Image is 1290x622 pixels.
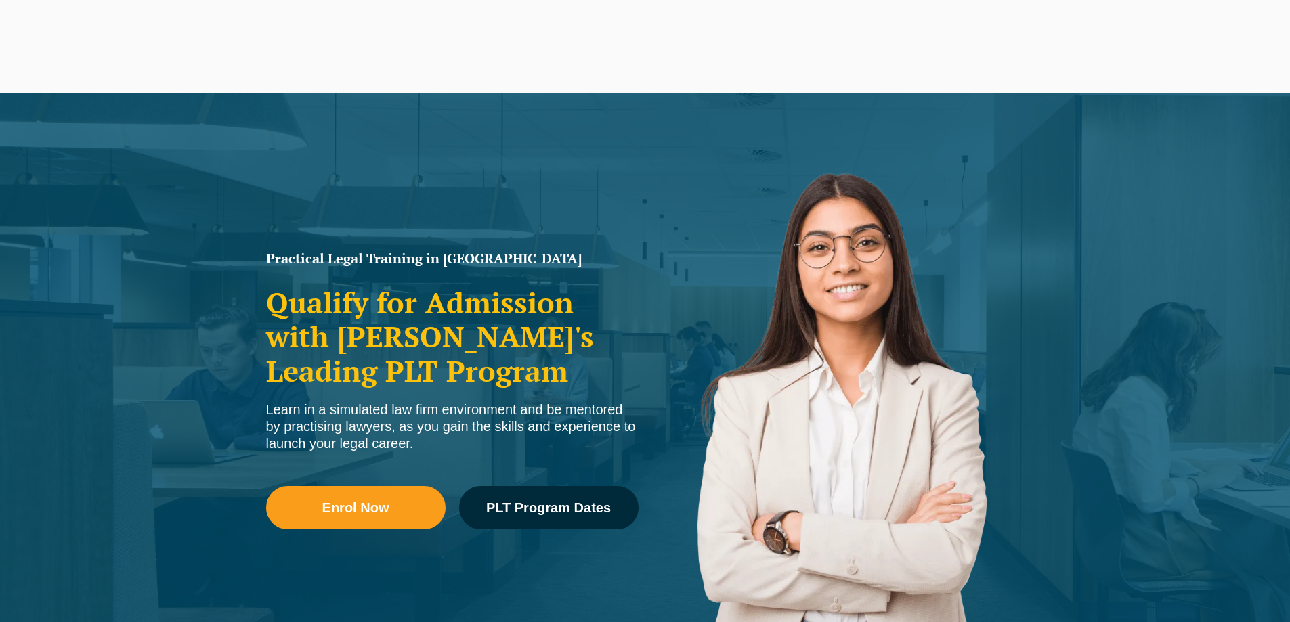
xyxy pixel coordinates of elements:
[266,286,639,388] h2: Qualify for Admission with [PERSON_NAME]'s Leading PLT Program
[486,501,611,514] span: PLT Program Dates
[322,501,389,514] span: Enrol Now
[266,401,639,452] div: Learn in a simulated law firm environment and be mentored by practising lawyers, as you gain the ...
[266,252,639,265] h1: Practical Legal Training in [GEOGRAPHIC_DATA]
[266,486,446,529] a: Enrol Now
[459,486,639,529] a: PLT Program Dates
